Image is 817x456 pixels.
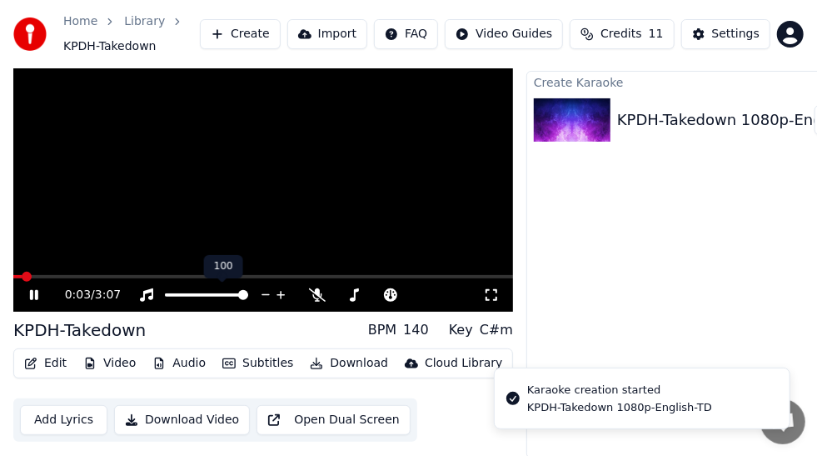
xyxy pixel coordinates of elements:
button: Settings [681,19,770,49]
div: C#m [480,320,513,340]
span: KPDH-Takedown [63,38,157,55]
button: Add Lyrics [20,405,107,435]
button: Audio [146,352,212,375]
div: KPDH-Takedown 1080p-English-TD [527,400,712,415]
a: Library [124,13,165,30]
button: Video [77,352,142,375]
div: 100 [204,255,243,278]
span: 11 [649,26,664,43]
div: KPDH-Takedown [13,318,146,342]
button: FAQ [374,19,438,49]
div: / [65,287,105,303]
div: Settings [712,26,760,43]
div: Key [449,320,473,340]
nav: breadcrumb [63,13,200,55]
button: Edit [17,352,73,375]
button: Open Dual Screen [257,405,411,435]
button: Import [287,19,367,49]
img: youka [13,18,47,51]
div: Karaoke creation started [527,382,712,398]
button: Download [303,352,395,375]
button: Credits11 [570,19,674,49]
a: Home [63,13,97,30]
button: Create [200,19,281,49]
span: 3:07 [95,287,121,303]
div: BPM [368,320,396,340]
button: Download Video [114,405,250,435]
button: Subtitles [216,352,300,375]
div: Cloud Library [425,355,502,372]
button: Video Guides [445,19,563,49]
span: Credits [600,26,641,43]
div: 140 [403,320,429,340]
span: 0:03 [65,287,91,303]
